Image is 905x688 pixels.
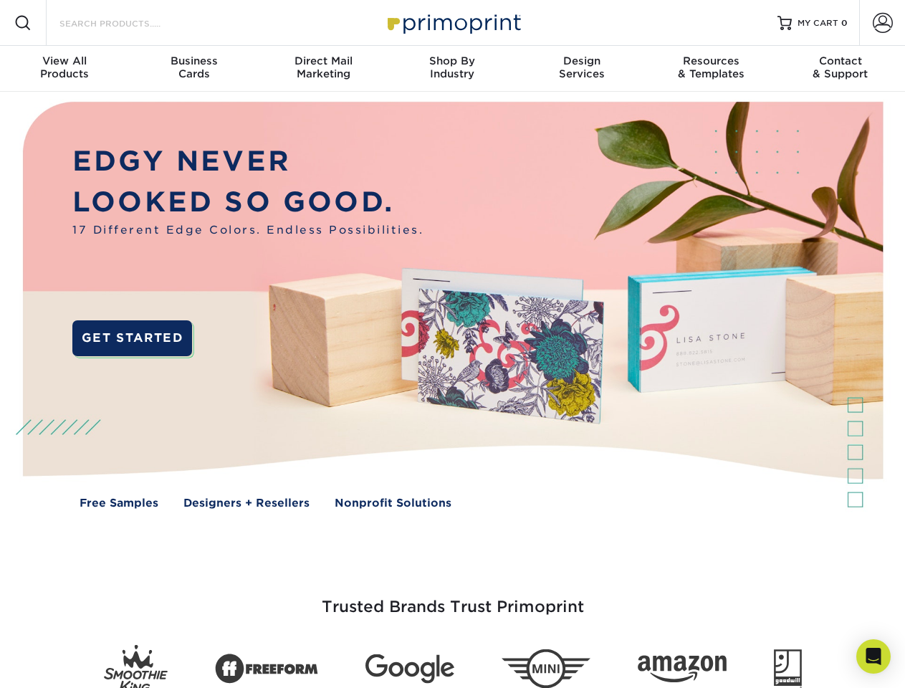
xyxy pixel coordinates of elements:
img: Goodwill [774,649,802,688]
p: LOOKED SO GOOD. [72,182,423,223]
span: 17 Different Edge Colors. Endless Possibilities. [72,222,423,239]
a: DesignServices [517,46,646,92]
span: Resources [646,54,775,67]
div: & Templates [646,54,775,80]
span: Direct Mail [259,54,388,67]
a: Resources& Templates [646,46,775,92]
img: Amazon [638,656,727,683]
a: Contact& Support [776,46,905,92]
span: 0 [841,18,848,28]
a: Designers + Resellers [183,495,310,512]
div: & Support [776,54,905,80]
img: Google [365,654,454,684]
img: Primoprint [381,7,525,38]
a: BusinessCards [129,46,258,92]
div: Services [517,54,646,80]
div: Marketing [259,54,388,80]
span: Contact [776,54,905,67]
span: Design [517,54,646,67]
a: Shop ByIndustry [388,46,517,92]
input: SEARCH PRODUCTS..... [58,14,198,32]
a: GET STARTED [72,320,192,356]
span: MY CART [798,17,838,29]
span: Shop By [388,54,517,67]
a: Free Samples [80,495,158,512]
a: Direct MailMarketing [259,46,388,92]
iframe: Google Customer Reviews [4,644,122,683]
div: Open Intercom Messenger [856,639,891,674]
h3: Trusted Brands Trust Primoprint [34,563,872,634]
div: Cards [129,54,258,80]
p: EDGY NEVER [72,141,423,182]
div: Industry [388,54,517,80]
a: Nonprofit Solutions [335,495,451,512]
span: Business [129,54,258,67]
